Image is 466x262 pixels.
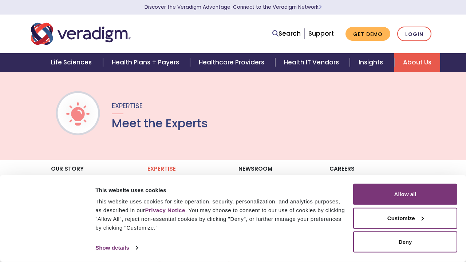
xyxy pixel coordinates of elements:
a: Discover the Veradigm Advantage: Connect to the Veradigm NetworkLearn More [145,4,322,11]
a: Privacy Notice [145,207,185,213]
a: Health IT Vendors [275,53,350,72]
button: Allow all [353,184,457,205]
a: Show details [95,242,138,253]
span: Expertise [112,101,143,110]
a: Life Sciences [42,53,103,72]
a: Login [397,27,431,41]
span: Learn More [319,4,322,11]
a: About Us [394,53,440,72]
a: Search [272,29,301,39]
div: This website uses cookies for site operation, security, personalization, and analytics purposes, ... [95,197,345,232]
div: This website uses cookies [95,186,345,194]
a: Insights [350,53,394,72]
a: Get Demo [345,27,390,41]
a: Health Plans + Payers [103,53,190,72]
a: Support [308,29,334,38]
img: Veradigm logo [31,22,131,46]
h1: Meet the Experts [112,116,208,130]
a: Healthcare Providers [190,53,275,72]
button: Customize [353,207,457,229]
button: Deny [353,231,457,253]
